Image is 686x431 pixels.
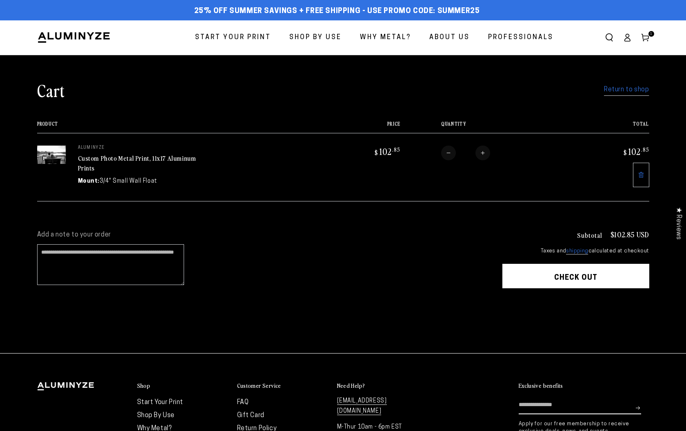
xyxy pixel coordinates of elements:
[375,148,378,157] span: $
[354,27,417,49] a: Why Metal?
[137,382,151,389] h2: Shop
[189,27,277,49] a: Start Your Print
[237,412,264,419] a: Gift Card
[137,382,229,390] summary: Shop
[360,32,411,44] span: Why Metal?
[577,232,602,238] h3: Subtotal
[289,32,342,44] span: Shop By Use
[337,382,429,390] summary: Need Help?
[78,153,196,173] a: Custom Photo Metal Print, 11x17 Aluminum Prints
[283,27,348,49] a: Shop By Use
[429,32,470,44] span: About Us
[641,146,649,153] sup: .85
[195,32,271,44] span: Start Your Print
[600,29,618,46] summary: Search our site
[373,146,400,157] bdi: 102
[611,231,649,238] p: $102.85 USD
[37,146,66,164] img: 11"x17" Rectangle White Glossy Aluminyzed Photo
[670,201,686,246] div: Click to open Judge.me floating reviews tab
[100,177,157,186] dd: 3/4" Small Wall Float
[392,146,400,153] sup: .85
[624,148,627,157] span: $
[237,399,249,406] a: FAQ
[636,396,641,420] button: Subscribe
[237,382,329,390] summary: Customer Service
[519,382,649,390] summary: Exclusive benefits
[488,32,553,44] span: Professionals
[137,412,175,419] a: Shop By Use
[502,304,649,322] iframe: PayPal-paypal
[237,382,281,389] h2: Customer Service
[78,177,100,186] dt: Mount:
[633,163,649,187] a: Remove 11"x17" Rectangle White Glossy Aluminyzed Photo
[604,84,649,96] a: Return to shop
[566,248,588,254] a: shipping
[137,399,184,406] a: Start Your Print
[337,382,365,389] h2: Need Help?
[194,7,480,16] span: 25% off Summer Savings + Free Shipping - Use Promo Code: SUMMER25
[37,231,486,239] label: Add a note to your order
[502,264,649,288] button: Check out
[650,31,653,37] span: 1
[37,31,111,44] img: Aluminyze
[37,121,325,133] th: Product
[325,121,400,133] th: Price
[502,247,649,255] small: Taxes and calculated at checkout
[78,146,200,150] p: aluminyze
[37,80,65,101] h1: Cart
[573,121,649,133] th: Total
[423,27,476,49] a: About Us
[337,398,387,415] a: [EMAIL_ADDRESS][DOMAIN_NAME]
[519,382,563,389] h2: Exclusive benefits
[456,146,475,160] input: Quantity for Custom Photo Metal Print, 11x17 Aluminum Prints
[400,121,573,133] th: Quantity
[482,27,559,49] a: Professionals
[622,146,649,157] bdi: 102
